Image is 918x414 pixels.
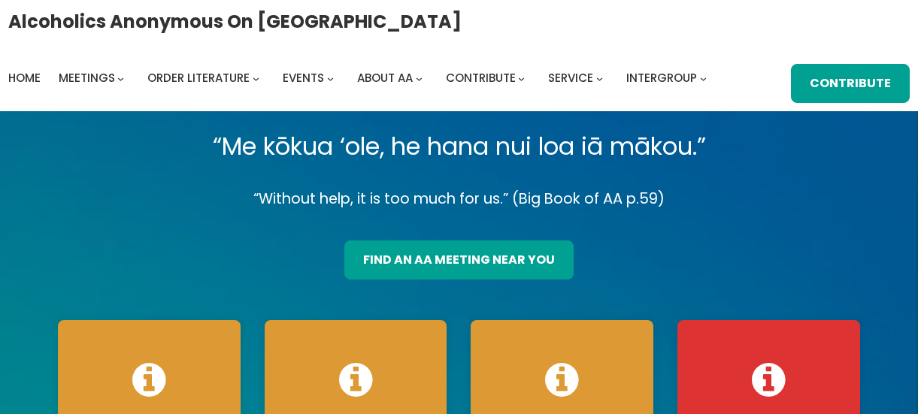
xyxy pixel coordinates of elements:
button: Events submenu [327,74,334,81]
a: Alcoholics Anonymous on [GEOGRAPHIC_DATA] [8,5,462,38]
p: “Me kōkua ‘ole, he hana nui loa iā mākou.” [46,125,872,168]
button: Service submenu [596,74,603,81]
a: Events [283,68,324,89]
a: Intergroup [626,68,697,89]
span: Contribute [446,70,516,86]
a: find an aa meeting near you [344,240,574,280]
a: Service [548,68,593,89]
a: About AA [357,68,413,89]
a: Meetings [59,68,115,89]
a: Home [8,68,41,89]
span: About AA [357,70,413,86]
span: Events [283,70,324,86]
span: Home [8,70,41,86]
span: Meetings [59,70,115,86]
p: “Without help, it is too much for us.” (Big Book of AA p.59) [46,186,872,211]
button: Intergroup submenu [700,74,707,81]
nav: Intergroup [8,68,712,89]
button: Order Literature submenu [253,74,259,81]
span: Order Literature [147,70,250,86]
button: Meetings submenu [117,74,124,81]
button: About AA submenu [416,74,423,81]
a: Contribute [446,68,516,89]
a: Contribute [791,64,910,103]
span: Service [548,70,593,86]
span: Intergroup [626,70,697,86]
button: Contribute submenu [518,74,525,81]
